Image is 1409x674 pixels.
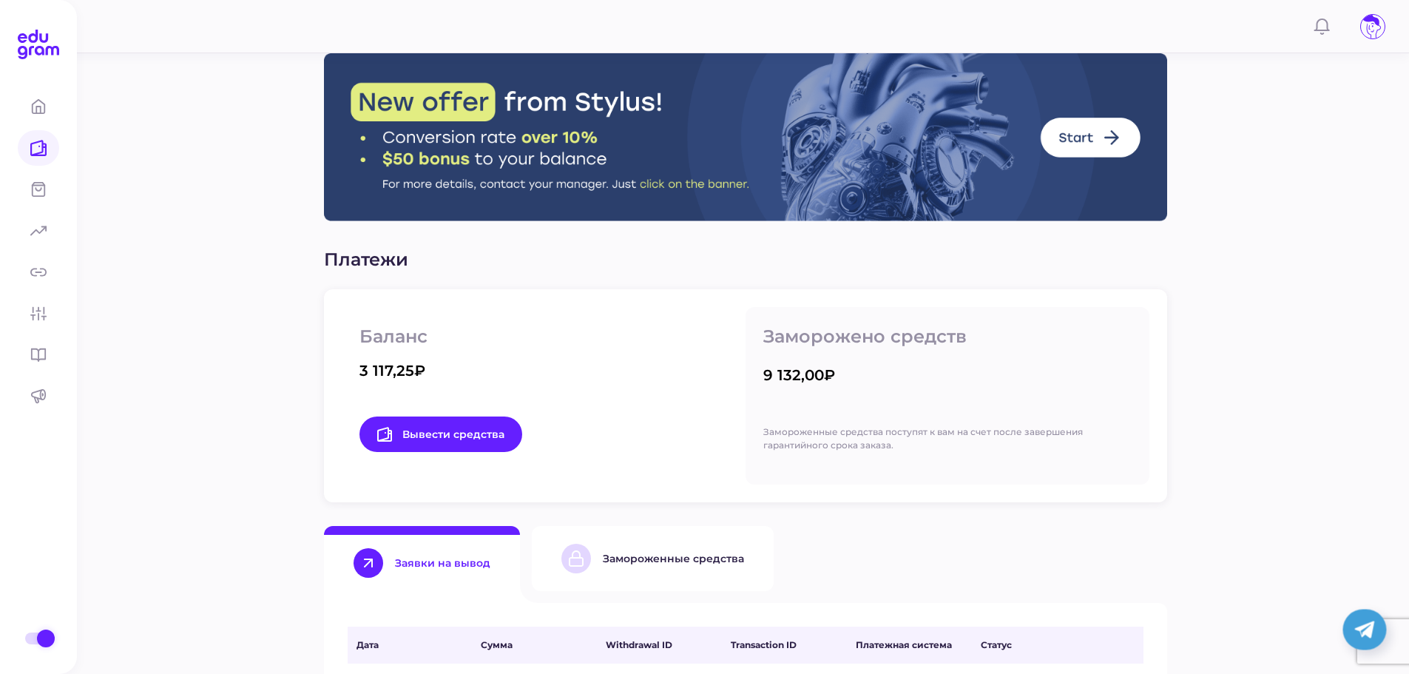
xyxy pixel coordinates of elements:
span: Платежная система [856,638,972,652]
button: Заявки на вывод [324,526,520,591]
span: Transaction ID [731,638,847,652]
div: Заявки на вывод [395,556,490,570]
button: Замороженные средства [532,526,774,591]
div: 9 132,00₽ [763,365,835,385]
div: Замороженные средства [603,552,744,565]
span: Дата [357,638,473,652]
span: Сумма [481,638,597,652]
p: Заморожено средств [763,325,1132,348]
a: Вывести средства [359,417,522,452]
span: Статус [981,638,1143,652]
div: 3 117,25₽ [359,360,425,381]
span: Withdrawal ID [606,638,722,652]
p: Платежи [324,248,1167,272]
p: Замороженные средства поступят к вам на счет после завершения гарантийного срока заказа. [763,425,1132,452]
img: Stylus Banner [324,53,1167,221]
span: Вывести средства [377,427,504,442]
p: Баланс [359,325,728,348]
